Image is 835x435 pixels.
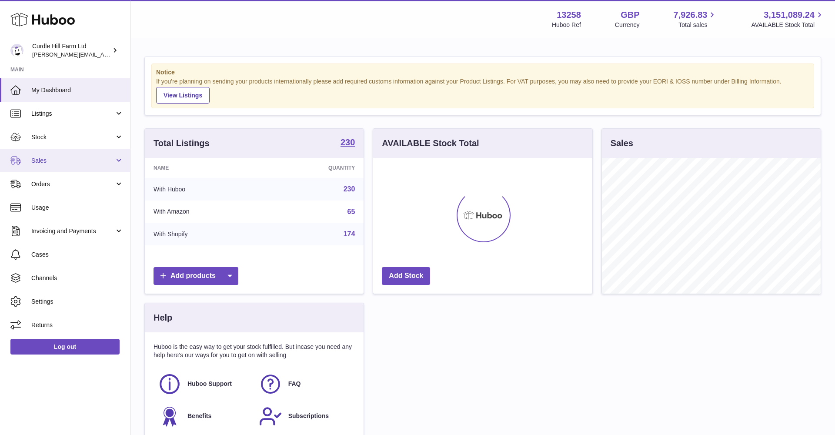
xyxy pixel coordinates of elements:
span: AVAILABLE Stock Total [751,21,825,29]
div: Curdle Hill Farm Ltd [32,42,110,59]
td: With Shopify [145,223,264,245]
span: Returns [31,321,124,329]
strong: 230 [341,138,355,147]
a: FAQ [259,372,351,396]
td: With Amazon [145,201,264,223]
div: If you're planning on sending your products internationally please add required customs informati... [156,77,809,104]
span: Invoicing and Payments [31,227,114,235]
span: Usage [31,204,124,212]
a: View Listings [156,87,210,104]
div: Currency [615,21,640,29]
span: Sales [31,157,114,165]
a: 174 [344,230,355,238]
th: Quantity [264,158,364,178]
span: Stock [31,133,114,141]
a: 3,151,089.24 AVAILABLE Stock Total [751,9,825,29]
span: Listings [31,110,114,118]
a: Huboo Support [158,372,250,396]
span: FAQ [288,380,301,388]
span: Total sales [678,21,717,29]
p: Huboo is the easy way to get your stock fulfilled. But incase you need any help here's our ways f... [154,343,355,359]
a: 230 [344,185,355,193]
a: 65 [347,208,355,215]
strong: GBP [621,9,639,21]
span: Settings [31,298,124,306]
h3: Help [154,312,172,324]
a: Benefits [158,405,250,428]
strong: 13258 [557,9,581,21]
span: Subscriptions [288,412,329,420]
h3: AVAILABLE Stock Total [382,137,479,149]
span: Huboo Support [187,380,232,388]
h3: Total Listings [154,137,210,149]
a: 7,926.83 Total sales [674,9,718,29]
a: Add Stock [382,267,430,285]
span: Orders [31,180,114,188]
h3: Sales [611,137,633,149]
img: miranda@diddlysquatfarmshop.com [10,44,23,57]
a: 230 [341,138,355,148]
th: Name [145,158,264,178]
span: 7,926.83 [674,9,708,21]
span: My Dashboard [31,86,124,94]
span: Benefits [187,412,211,420]
a: Add products [154,267,238,285]
span: 3,151,089.24 [764,9,815,21]
a: Log out [10,339,120,355]
span: Cases [31,251,124,259]
span: [PERSON_NAME][EMAIL_ADDRESS][DOMAIN_NAME] [32,51,174,58]
strong: Notice [156,68,809,77]
td: With Huboo [145,178,264,201]
div: Huboo Ref [552,21,581,29]
a: Subscriptions [259,405,351,428]
span: Channels [31,274,124,282]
